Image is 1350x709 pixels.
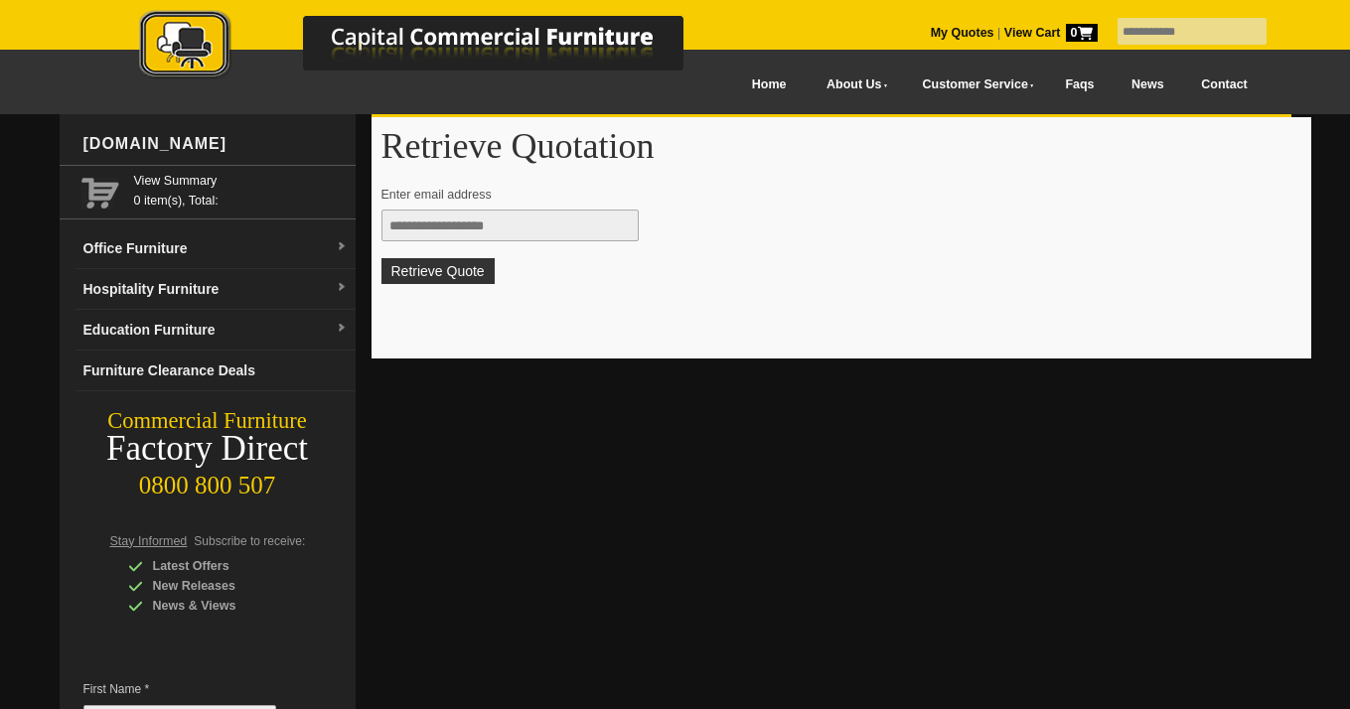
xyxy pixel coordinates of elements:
[75,114,356,174] div: [DOMAIN_NAME]
[381,185,1282,205] p: Enter email address
[1000,26,1097,40] a: View Cart0
[110,534,188,548] span: Stay Informed
[75,310,356,351] a: Education Furnituredropdown
[381,258,495,284] button: Retrieve Quote
[1113,63,1182,107] a: News
[381,127,1301,165] h1: Retrieve Quotation
[84,10,780,88] a: Capital Commercial Furniture Logo
[128,556,317,576] div: Latest Offers
[128,596,317,616] div: News & Views
[75,351,356,391] a: Furniture Clearance Deals
[60,407,356,435] div: Commercial Furniture
[805,63,900,107] a: About Us
[336,282,348,294] img: dropdown
[1004,26,1098,40] strong: View Cart
[84,10,780,82] img: Capital Commercial Furniture Logo
[194,534,305,548] span: Subscribe to receive:
[336,241,348,253] img: dropdown
[1066,24,1098,42] span: 0
[75,269,356,310] a: Hospitality Furnituredropdown
[1047,63,1114,107] a: Faqs
[336,323,348,335] img: dropdown
[931,26,994,40] a: My Quotes
[83,679,306,699] span: First Name *
[134,171,348,191] a: View Summary
[75,228,356,269] a: Office Furnituredropdown
[60,462,356,499] div: 0800 800 507
[900,63,1046,107] a: Customer Service
[128,576,317,596] div: New Releases
[1182,63,1266,107] a: Contact
[60,435,356,463] div: Factory Direct
[134,171,348,208] span: 0 item(s), Total:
